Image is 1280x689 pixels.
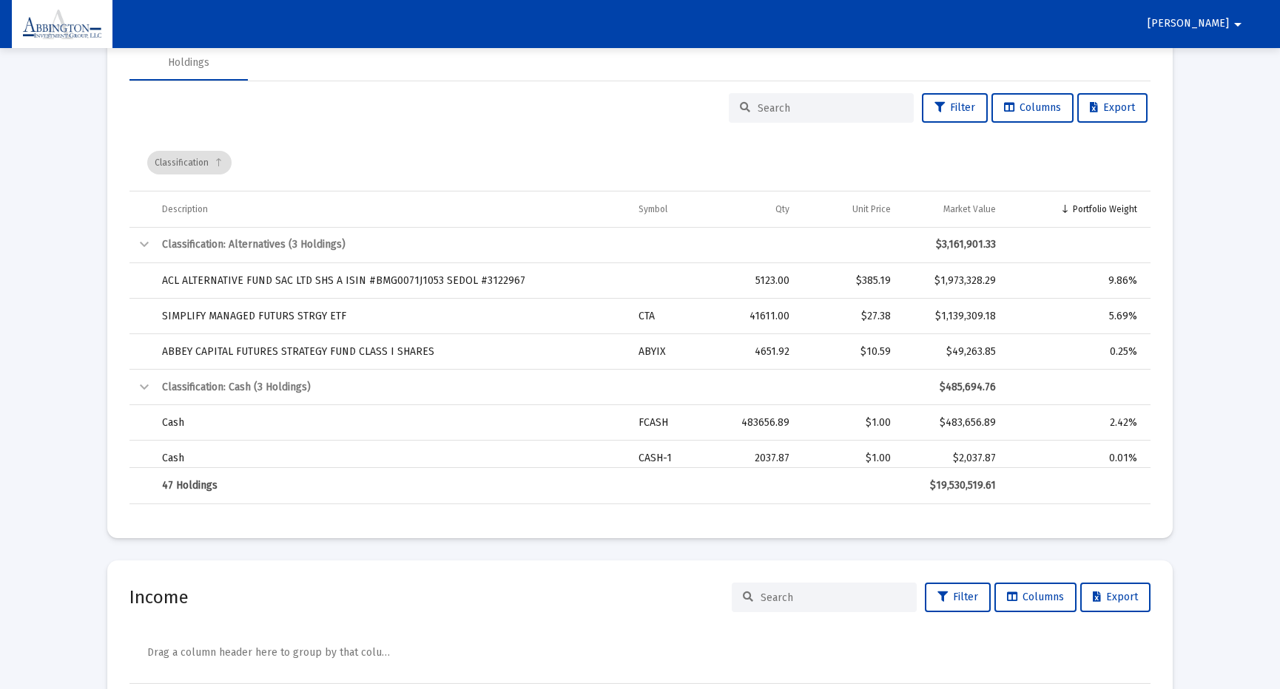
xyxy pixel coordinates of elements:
[129,586,189,609] h2: Income
[1017,309,1137,324] div: 5.69%
[775,203,789,215] div: Qty
[168,55,209,70] div: Holdings
[912,274,996,288] div: $1,973,328.29
[152,191,628,227] td: Column Description
[1229,10,1247,39] mat-icon: arrow_drop_down
[726,274,789,288] div: 5123.00
[912,451,996,466] div: $2,037.87
[901,191,1006,227] td: Column Market Value
[628,441,715,476] td: CASH-1
[852,203,891,215] div: Unit Price
[152,441,628,476] td: Cash
[810,274,891,288] div: $385.19
[1017,344,1137,359] div: 0.25%
[628,191,715,227] td: Column Symbol
[715,191,800,227] td: Column Qty
[800,191,901,227] td: Column Unit Price
[147,640,392,665] div: Drag a column header here to group by that column
[147,151,232,174] div: Classification
[925,583,991,612] button: Filter
[1006,191,1151,227] td: Column Portfolio Weight
[147,627,1140,683] div: Data grid toolbar
[628,405,715,441] td: FCASH
[922,93,988,123] button: Filter
[152,228,901,263] td: Classification: Alternatives (3 Holdings)
[152,370,901,405] td: Classification: Cash (3 Holdings)
[810,415,891,430] div: $1.00
[162,478,618,493] div: 47 Holdings
[152,299,628,334] td: SIMPLIFY MANAGED FUTURS STRGY ETF
[628,334,715,370] td: ABYIX
[726,451,789,466] div: 2037.87
[1093,591,1138,603] span: Export
[991,93,1074,123] button: Columns
[1004,101,1061,114] span: Columns
[1017,415,1137,430] div: 2.42%
[628,299,715,334] td: CTA
[1148,18,1229,30] span: [PERSON_NAME]
[726,415,789,430] div: 483656.89
[912,415,996,430] div: $483,656.89
[1080,583,1151,612] button: Export
[810,451,891,466] div: $1.00
[934,101,975,114] span: Filter
[726,309,789,324] div: 41611.00
[1130,9,1264,38] button: [PERSON_NAME]
[1017,274,1137,288] div: 9.86%
[810,309,891,324] div: $27.38
[912,309,996,324] div: $1,139,309.18
[23,10,101,39] img: Dashboard
[152,263,628,299] td: ACL ALTERNATIVE FUND SAC LTD SHS A ISIN #BMG0071J1053 SEDOL #3122967
[810,344,891,359] div: $10.59
[162,203,208,215] div: Description
[912,478,996,493] div: $19,530,519.61
[943,203,996,215] div: Market Value
[1090,101,1135,114] span: Export
[912,344,996,359] div: $49,263.85
[994,583,1077,612] button: Columns
[758,102,903,115] input: Search
[147,135,1140,191] div: Data grid toolbar
[129,135,1151,504] div: Data grid
[937,591,978,603] span: Filter
[1073,203,1137,215] div: Portfolio Weight
[1007,591,1064,603] span: Columns
[152,334,628,370] td: ABBEY CAPITAL FUTURES STRATEGY FUND CLASS I SHARES
[1077,93,1148,123] button: Export
[129,228,152,263] td: Collapse
[129,370,152,405] td: Collapse
[152,405,628,441] td: Cash
[912,380,996,395] div: $485,694.76
[1017,451,1137,466] div: 0.01%
[761,591,906,604] input: Search
[912,237,996,252] div: $3,161,901.33
[726,344,789,359] div: 4651.92
[639,203,667,215] div: Symbol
